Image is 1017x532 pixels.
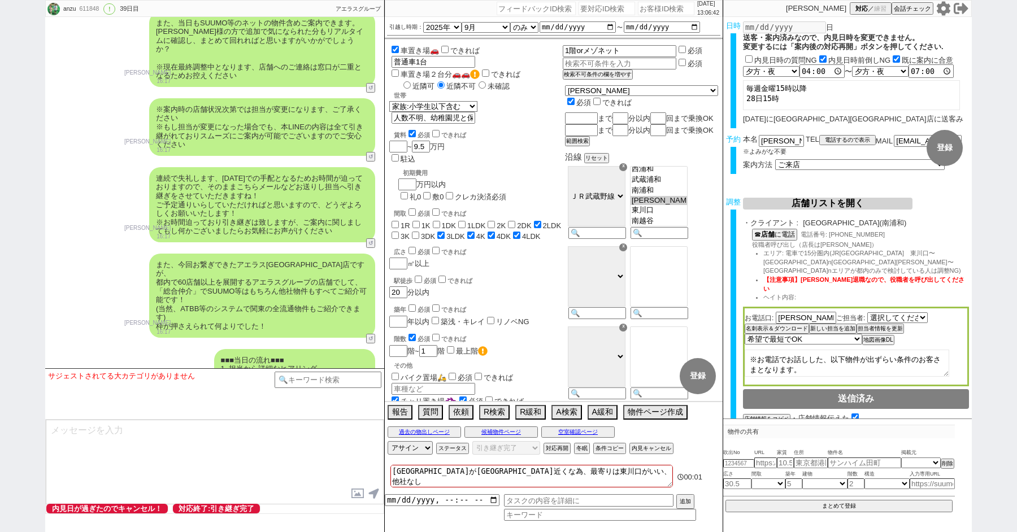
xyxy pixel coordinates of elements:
[124,319,171,328] p: [PERSON_NAME]
[392,56,475,68] input: 車種など
[743,33,969,51] div: 送客・案内済みなので、内見日時を変更できません。 変更するには「案内後の対応再開」ボタンを押してください.
[836,314,865,322] span: ご担当者:
[901,448,916,457] span: 掲載元
[623,405,688,420] button: 物件ページ作成
[458,373,472,382] span: 必須
[504,494,673,507] input: タスクの内容を詳細に
[563,45,676,57] input: 検索不可条件を入力
[418,132,430,138] span: 必須
[336,6,381,12] span: アエラスグループ
[389,23,423,32] label: 引越し時期：
[430,248,466,255] label: できれば
[446,232,465,241] label: 3LDK
[802,470,847,479] span: 建物
[568,387,626,399] input: 🔍
[401,221,410,230] label: 1R
[403,81,411,89] input: 近隣可
[776,312,836,324] input: お電話口
[62,5,76,14] div: anzu
[593,98,601,105] input: できれば
[568,227,626,239] input: 🔍
[619,324,627,332] div: ☓
[941,459,954,469] button: 削除
[743,135,758,147] span: 本名
[464,426,538,438] button: 候補物件ページ
[392,396,399,404] input: チャリ置き場
[826,23,833,32] span: 日
[46,504,168,513] span: 内見日が過ぎたのでキャンセル！
[544,443,571,454] button: 対応再開
[124,224,171,233] p: [PERSON_NAME]
[394,332,563,343] div: 階数
[432,130,440,137] input: できれば
[504,509,696,521] input: キーワード
[761,230,775,238] b: 店舗
[785,470,802,479] span: 築年
[394,303,563,314] div: 築年
[392,373,399,380] input: バイク置場🛵
[149,98,375,156] div: ※案内時の店舗状況次第では担当が変更になります、ご了承ください ※もし担当が変更になった場合でも、本LINEの内容は全て引き継がれておりスムーズにご案内が可能でございますのでご安心ください
[563,58,676,69] input: 検索不可条件を入力
[449,405,473,420] button: 依頼
[421,232,435,241] label: 3DK
[684,473,702,481] span: 00:01
[927,130,963,166] button: 登録
[401,232,410,241] label: 3K
[47,3,60,15] img: 0h674ql-nCaRgZCHcTo3oXZ2lYanI6eTAKZjslLS8JZ38maypLNmlydnwLYyl0MC1HNWZ2eisKYHgVGx5-B16VLB44Ny8gPCp...
[910,478,955,489] input: https://suumo.jp/chintai/jnc_000022489271
[480,70,520,79] label: できれば
[403,169,506,177] div: 初期費用
[862,335,894,345] button: 地図画像DL
[902,56,953,64] label: 既に案内に合意
[173,504,260,513] span: 対応終了:引き継ぎ完了
[401,155,415,163] label: 駐込
[434,82,476,90] label: 近隣不可
[751,470,785,479] span: 間取
[857,324,904,334] button: 担当者情報を更新
[576,98,591,107] span: 必須
[124,77,171,86] p: 16:17
[794,448,828,457] span: 住所
[476,232,485,241] label: 4K
[389,345,563,357] div: 階~ 階
[418,248,430,255] span: 必須
[688,46,702,55] label: 必須
[392,112,475,124] input: 子供の年齢・人数
[723,459,754,468] input: 1234567
[394,207,563,218] div: 間取
[455,193,506,201] label: クレカ決済必須
[430,210,466,217] label: できれば
[638,2,694,15] input: お客様ID検索
[666,114,714,123] span: 回まで乗換OK
[483,397,524,405] label: できれば
[631,227,688,239] input: 🔍
[103,3,115,15] div: !
[275,372,381,388] input: 🔍キーワード検索
[726,198,741,206] span: 調整
[743,198,912,210] button: 店舗リストを開く
[438,276,446,283] input: できれば
[910,470,955,479] span: 入力専用URL
[522,232,541,241] label: 4LDK
[541,426,615,438] button: 空室確認ページ
[392,69,399,77] input: 車置き場２台分🚗🚗
[456,347,488,355] label: 最上階
[864,470,910,479] span: 構造
[579,2,635,15] input: 要対応ID検索
[777,457,794,468] input: 10.5
[743,219,798,228] span: ・クライアント :
[472,373,513,382] label: できれば
[149,254,375,338] div: また、今回お繋ぎできたアエラス[GEOGRAPHIC_DATA]店ですが、 都内で60店舗以上を展開するアエラスグループの店舗でして、「総合仲介」でSUUMO等はもちろん他社物件もすべてご紹介可...
[485,396,493,404] input: できれば
[124,328,171,337] p: 16:17
[828,56,891,64] label: 内見日時前倒しNG
[786,4,846,13] p: [PERSON_NAME]
[418,306,430,313] span: 必須
[389,373,446,382] label: バイク置場🛵
[850,2,892,15] button: 対応／練習
[777,448,794,457] span: 家賃
[723,448,754,457] span: 吹出No
[763,276,964,292] span: 【注意事項】[PERSON_NAME]退職なので、役職者を呼び出してください
[631,196,687,205] option: [PERSON_NAME]
[763,250,961,274] span: エリア: 電車で15分圏内(JR[GEOGRAPHIC_DATA] 東川口〜[GEOGRAPHIC_DATA]n[GEOGRAPHIC_DATA][PERSON_NAME]〜[GEOGRAPHI...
